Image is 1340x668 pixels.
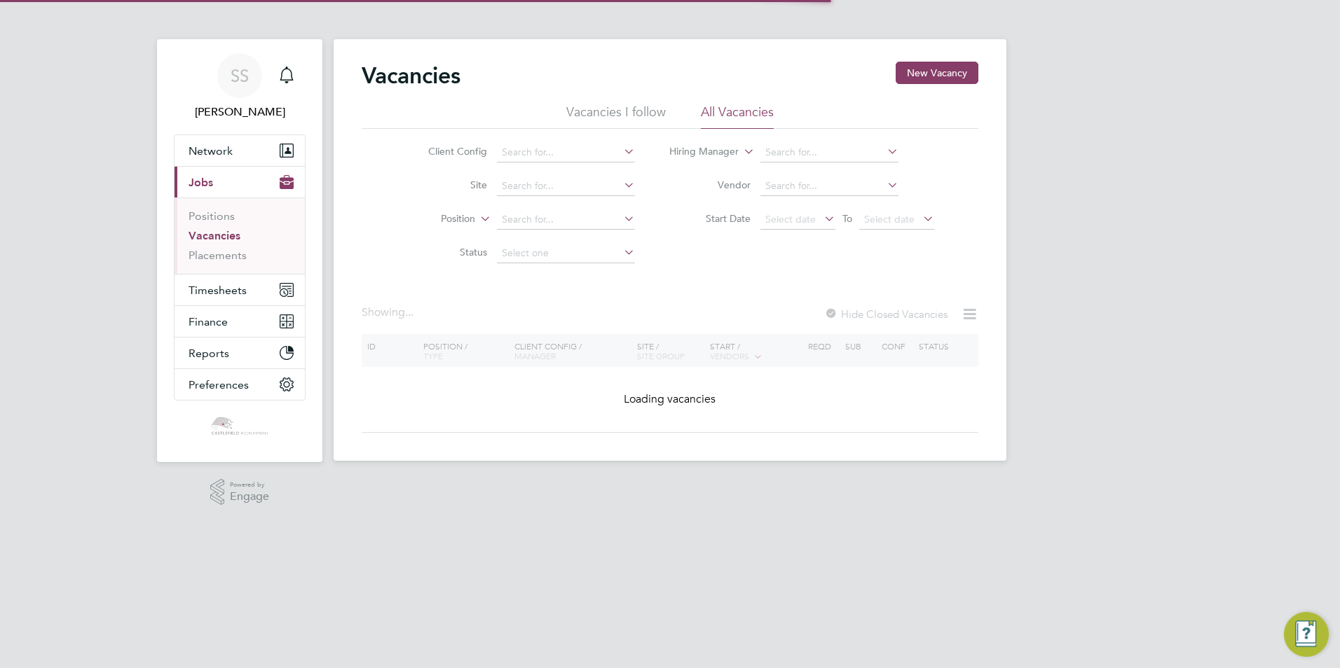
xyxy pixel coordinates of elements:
[175,274,305,305] button: Timesheets
[230,491,269,503] span: Engage
[210,479,270,506] a: Powered byEngage
[670,179,751,191] label: Vendor
[406,179,487,191] label: Site
[497,244,635,263] input: Select one
[157,39,322,462] nav: Main navigation
[189,249,247,262] a: Placements
[497,176,635,196] input: Search for...
[230,479,269,491] span: Powered by
[189,209,235,223] a: Positions
[658,145,739,159] label: Hiring Manager
[189,229,240,242] a: Vacancies
[174,415,306,437] a: Go to home page
[406,246,487,258] label: Status
[406,145,487,158] label: Client Config
[175,135,305,166] button: Network
[210,415,269,437] img: castlefieldrecruitment-logo-retina.png
[362,62,460,90] h2: Vacancies
[175,197,305,274] div: Jobs
[824,307,948,321] label: Hide Closed Vacancies
[701,104,774,129] li: All Vacancies
[231,67,249,85] span: SS
[896,62,978,84] button: New Vacancy
[174,53,306,120] a: SS[PERSON_NAME]
[765,213,816,225] span: Select date
[1284,612,1329,657] button: Engage Resource Center
[189,284,247,297] span: Timesheets
[189,315,228,328] span: Finance
[362,305,416,320] div: Showing
[670,212,751,225] label: Start Date
[497,143,635,162] input: Search for...
[395,212,475,226] label: Position
[175,306,305,337] button: Finance
[175,369,305,400] button: Preferences
[189,176,213,189] span: Jobs
[189,378,249,391] span: Preferences
[189,347,229,360] span: Reports
[189,144,233,158] span: Network
[175,167,305,197] button: Jobs
[864,213,915,225] span: Select date
[175,338,305,368] button: Reports
[497,210,635,230] input: Search for...
[838,209,856,228] span: To
[405,305,413,319] span: ...
[566,104,666,129] li: Vacancies I follow
[760,143,898,162] input: Search for...
[760,176,898,196] input: Search for...
[174,104,306,120] span: Shivaani Solanki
